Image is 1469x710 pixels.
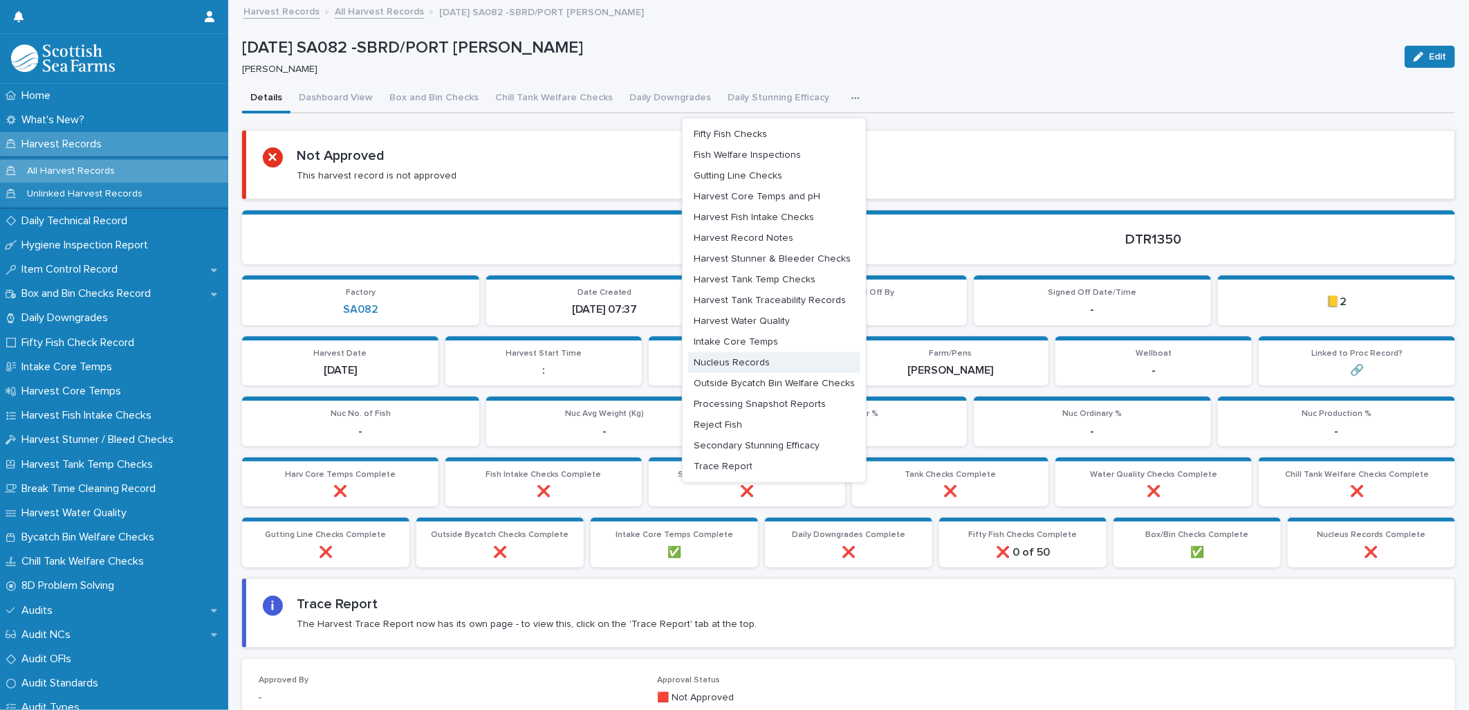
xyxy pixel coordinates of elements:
[16,215,138,228] p: Daily Technical Record
[694,399,826,409] span: Processing Snapshot Reports
[1226,425,1447,438] p: -
[694,316,790,326] span: Harvest Water Quality
[16,263,129,276] p: Item Control Record
[948,546,1098,559] p: ❌ 0 of 50
[658,691,1040,705] p: 🟥 Not Approved
[982,303,1203,316] p: -
[486,471,602,479] span: Fish Intake Checks Complete
[16,555,155,568] p: Chill Tank Welfare Checks
[343,303,378,316] a: SA082
[454,364,634,377] p: :
[694,441,820,450] span: Secondary Stunning Efficacy
[694,295,846,305] span: Harvest Tank Traceability Records
[16,287,162,300] p: Box and Bin Checks Record
[297,618,757,630] p: The Harvest Trace Report now has its own page - to view this, click on the 'Trace Report' tab at ...
[694,358,770,367] span: Nucleus Records
[694,275,815,284] span: Harvest Tank Temp Checks
[425,546,575,559] p: ❌
[243,3,320,19] a: Harvest Records
[773,546,924,559] p: ❌
[495,303,715,316] p: [DATE] 07:37
[487,84,621,113] button: Chill Tank Welfare Checks
[694,420,742,430] span: Reject Fish
[694,192,820,201] span: Harvest Core Temps and pH
[869,231,1439,248] p: DTR1350
[495,425,715,438] p: -
[16,385,132,398] p: Harvest Core Temps
[16,531,165,544] p: Bycatch Bin Welfare Checks
[1226,295,1447,309] p: 📒2
[16,239,159,252] p: Hygiene Inspection Report
[694,379,855,388] span: Outside Bycatch Bin Welfare Checks
[506,349,582,358] span: Harvest Start Time
[1296,546,1447,559] p: ❌
[242,64,1388,75] p: [PERSON_NAME]
[16,188,154,200] p: Unlinked Harvest Records
[1064,364,1244,377] p: -
[578,289,632,297] span: Date Created
[16,89,62,102] p: Home
[242,38,1394,58] p: [DATE] SA082 -SBRD/PORT [PERSON_NAME]
[16,482,167,495] p: Break Time Cleaning Record
[16,579,125,592] p: 8D Problem Solving
[250,546,401,559] p: ❌
[616,531,733,539] span: Intake Core Temps Complete
[431,531,569,539] span: Outside Bycatch Checks Complete
[16,361,123,374] p: Intake Core Temps
[1317,531,1425,539] span: Nucleus Records Complete
[250,485,430,498] p: ❌
[16,336,145,349] p: Fifty Fish Check Record
[11,44,115,72] img: mMrefqRFQpe26GRNOUkG
[1267,485,1447,498] p: ❌
[259,691,641,705] p: -
[16,604,64,617] p: Audits
[16,409,163,422] p: Harvest Fish Intake Checks
[381,84,487,113] button: Box and Bin Checks
[439,3,644,19] p: [DATE] SA082 -SBRD/PORT [PERSON_NAME]
[694,233,793,243] span: Harvest Record Notes
[331,410,391,418] span: Nuc No. of Fish
[16,113,95,127] p: What's New?
[290,84,381,113] button: Dashboard View
[314,349,367,358] span: Harvest Date
[792,531,905,539] span: Daily Downgrades Complete
[16,138,113,151] p: Harvest Records
[657,364,837,377] p: 1.9
[16,653,82,666] p: Audit OFIs
[285,471,396,479] span: Harv Core Temps Complete
[16,458,164,471] p: Harvest Tank Temp Checks
[694,212,814,222] span: Harvest Fish Intake Checks
[250,364,430,377] p: [DATE]
[719,84,838,113] button: Daily Stunning Efficacy
[242,84,290,113] button: Details
[265,531,386,539] span: Gutting Line Checks Complete
[346,289,376,297] span: Factory
[1064,485,1244,498] p: ❌
[1285,471,1429,479] span: Chill Tank Welfare Checks Complete
[297,170,456,182] p: This harvest record is not approved
[678,471,816,479] span: Stunner Bleeder Checks Complete
[905,471,996,479] span: Tank Checks Complete
[16,628,82,641] p: Audit NCs
[16,165,126,177] p: All Harvest Records
[1267,364,1447,377] p: 🔗
[694,150,801,160] span: Fish Welfare Inspections
[1311,349,1403,358] span: Linked to Proc Record?
[621,84,719,113] button: Daily Downgrades
[454,485,634,498] p: ❌
[297,596,378,612] h2: Trace Report
[250,425,471,438] p: -
[16,677,109,690] p: Audit Standards
[968,531,1077,539] span: Fifty Fish Checks Complete
[694,337,778,347] span: Intake Core Temps
[1145,531,1248,539] span: Box/Bin Checks Complete
[16,507,138,520] p: Harvest Water Quality
[860,364,1040,377] p: [PERSON_NAME]
[16,311,119,325] p: Daily Downgrades
[982,425,1203,438] p: -
[694,129,767,139] span: Fifty Fish Checks
[1429,52,1446,62] span: Edit
[1048,289,1137,297] span: Signed Off Date/Time
[694,462,752,471] span: Trace Report
[1063,410,1122,418] span: Nuc Ordinary %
